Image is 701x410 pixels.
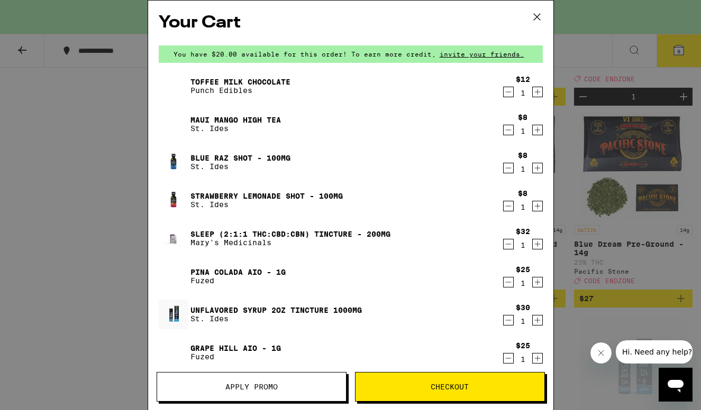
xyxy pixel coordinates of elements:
div: 1 [518,203,527,211]
div: 1 [518,165,527,173]
iframe: Message from company [616,340,693,364]
button: Decrement [503,353,514,364]
span: invite your friends. [436,51,528,58]
div: You have $20.00 available for this order! To earn more credit,invite your friends. [159,45,543,63]
a: Grape Hill AIO - 1g [190,344,281,352]
a: Sleep (2:1:1 THC:CBD:CBN) Tincture - 200mg [190,230,390,238]
div: $8 [518,113,527,122]
iframe: Close message [590,342,612,364]
a: Maui Mango High Tea [190,116,281,124]
img: Pina Colada AIO - 1g [159,262,188,291]
button: Decrement [503,239,514,249]
a: Pina Colada AIO - 1g [190,268,286,276]
div: $25 [516,265,530,274]
div: $12 [516,75,530,83]
p: Fuzed [190,352,281,361]
div: 1 [516,317,530,325]
div: 1 [518,127,527,135]
button: Decrement [503,87,514,97]
img: Unflavored Syrup 2oz Tincture 1000mg [159,300,188,329]
div: 1 [516,89,530,97]
div: 1 [516,279,530,287]
button: Decrement [503,163,514,173]
button: Increment [532,201,543,211]
div: $30 [516,303,530,312]
a: Unflavored Syrup 2oz Tincture 1000mg [190,306,362,314]
button: Apply Promo [157,372,347,402]
button: Increment [532,239,543,249]
button: Decrement [503,277,514,287]
button: Increment [532,163,543,173]
a: Strawberry Lemonade Shot - 100mg [190,192,343,200]
p: Mary's Medicinals [190,238,390,247]
p: St. Ides [190,314,362,323]
button: Checkout [355,372,545,402]
p: Punch Edibles [190,86,290,95]
p: St. Ides [190,162,290,171]
button: Increment [532,87,543,97]
img: Strawberry Lemonade Shot - 100mg [159,185,188,215]
div: 1 [516,355,530,364]
div: 1 [516,241,530,249]
button: Increment [532,277,543,287]
img: Sleep (2:1:1 THC:CBD:CBN) Tincture - 200mg [159,230,188,247]
button: Decrement [503,201,514,211]
a: Toffee Milk Chocolate [190,78,290,86]
button: Decrement [503,125,514,135]
img: Grape Hill AIO - 1g [159,338,188,367]
p: Fuzed [190,276,286,285]
span: You have $20.00 available for this order! To earn more credit, [174,51,436,58]
span: Checkout [431,383,469,390]
a: Blue Raz Shot - 100mg [190,154,290,162]
iframe: Button to launch messaging window [659,368,693,402]
img: Toffee Milk Chocolate [159,71,188,101]
div: $25 [516,341,530,350]
h2: Your Cart [159,11,543,35]
div: $32 [516,227,530,236]
div: $8 [518,151,527,160]
img: Maui Mango High Tea [159,109,188,139]
button: Increment [532,125,543,135]
img: Blue Raz Shot - 100mg [159,147,188,177]
div: $8 [518,189,527,198]
span: Apply Promo [225,383,278,390]
p: St. Ides [190,124,281,133]
p: St. Ides [190,200,343,209]
button: Increment [532,315,543,325]
button: Increment [532,353,543,364]
button: Decrement [503,315,514,325]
